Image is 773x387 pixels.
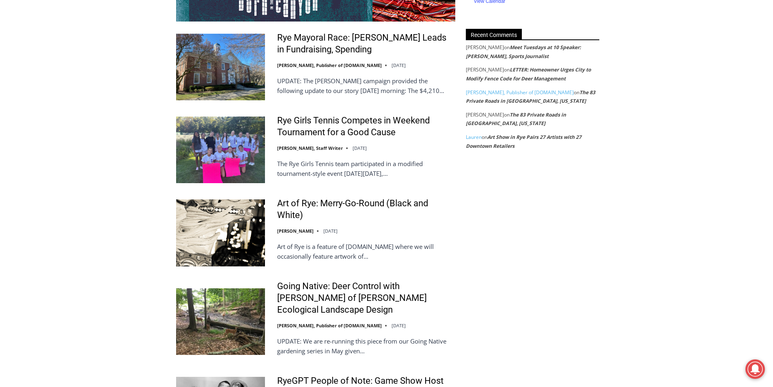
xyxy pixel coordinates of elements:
p: The Rye Girls Tennis team participated in a modified tournament-style event [DATE][DATE],… [277,159,455,178]
a: [PERSON_NAME], Publisher of [DOMAIN_NAME] [466,89,574,96]
img: Rye Girls Tennis Competes in Weekend Tournament for a Good Cause [176,117,265,183]
a: LETTER: Homeowner Urges City to Modify Fence Code for Deer Management [466,66,591,82]
a: [PERSON_NAME] [277,228,314,234]
div: 6 [95,69,99,77]
span: [PERSON_NAME] [466,44,504,51]
a: Art Show in Rye Pairs 27 Artists with 27 Downtown Retailers [466,134,581,149]
div: 2 [85,69,89,77]
img: Rye Mayoral Race: Henderson Leads in Fundraising, Spending [176,34,265,100]
h4: [PERSON_NAME] Read Sanctuary Fall Fest: [DATE] [6,82,108,100]
time: [DATE] [353,145,367,151]
a: [PERSON_NAME], Publisher of [DOMAIN_NAME] [277,62,382,68]
a: Rye Mayoral Race: [PERSON_NAME] Leads in Fundraising, Spending [277,32,455,55]
span: [PERSON_NAME] [466,111,504,118]
a: Going Native: Deer Control with [PERSON_NAME] of [PERSON_NAME] Ecological Landscape Design [277,281,455,316]
div: Birds of Prey: Falcon and hawk demos [85,24,117,67]
a: [PERSON_NAME], Publisher of [DOMAIN_NAME] [277,322,382,329]
a: Lauren [466,134,482,141]
a: The 83 Private Roads in [GEOGRAPHIC_DATA], [US_STATE] [466,111,566,127]
footer: on [466,65,599,83]
footer: on [466,133,599,150]
a: Meet Tuesdays at 10 Speaker: [PERSON_NAME], Sports Journalist [466,44,581,60]
a: The 83 Private Roads in [GEOGRAPHIC_DATA], [US_STATE] [466,89,595,105]
footer: on [466,110,599,128]
footer: on [466,88,599,106]
time: [DATE] [323,228,338,234]
footer: on [466,43,599,61]
p: UPDATE: The [PERSON_NAME] campaign provided the following update to our story [DATE] morning: The... [277,76,455,95]
span: Intern @ [DOMAIN_NAME] [212,81,376,99]
img: Art of Rye: Merry-Go-Round (Black and White) [176,199,265,266]
a: Intern @ [DOMAIN_NAME] [195,79,393,101]
p: UPDATE: We are re-running this piece from our Going Native gardening series in May given… [277,336,455,356]
span: [PERSON_NAME] [466,66,504,73]
time: [DATE] [392,322,406,329]
span: Recent Comments [466,29,522,40]
p: Art of Rye is a feature of [DOMAIN_NAME] where we will occasionally feature artwork of… [277,242,455,261]
a: [PERSON_NAME], Staff Writer [277,145,343,151]
img: Going Native: Deer Control with Missy Fabel of Missy Fabel Ecological Landscape Design [176,288,265,355]
a: Rye Girls Tennis Competes in Weekend Tournament for a Good Cause [277,115,455,138]
a: [PERSON_NAME] Read Sanctuary Fall Fest: [DATE] [0,81,121,101]
div: "[PERSON_NAME] and I covered the [DATE] Parade, which was a really eye opening experience as I ha... [205,0,383,79]
div: / [91,69,93,77]
time: [DATE] [392,62,406,68]
a: Art of Rye: Merry-Go-Round (Black and White) [277,198,455,221]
